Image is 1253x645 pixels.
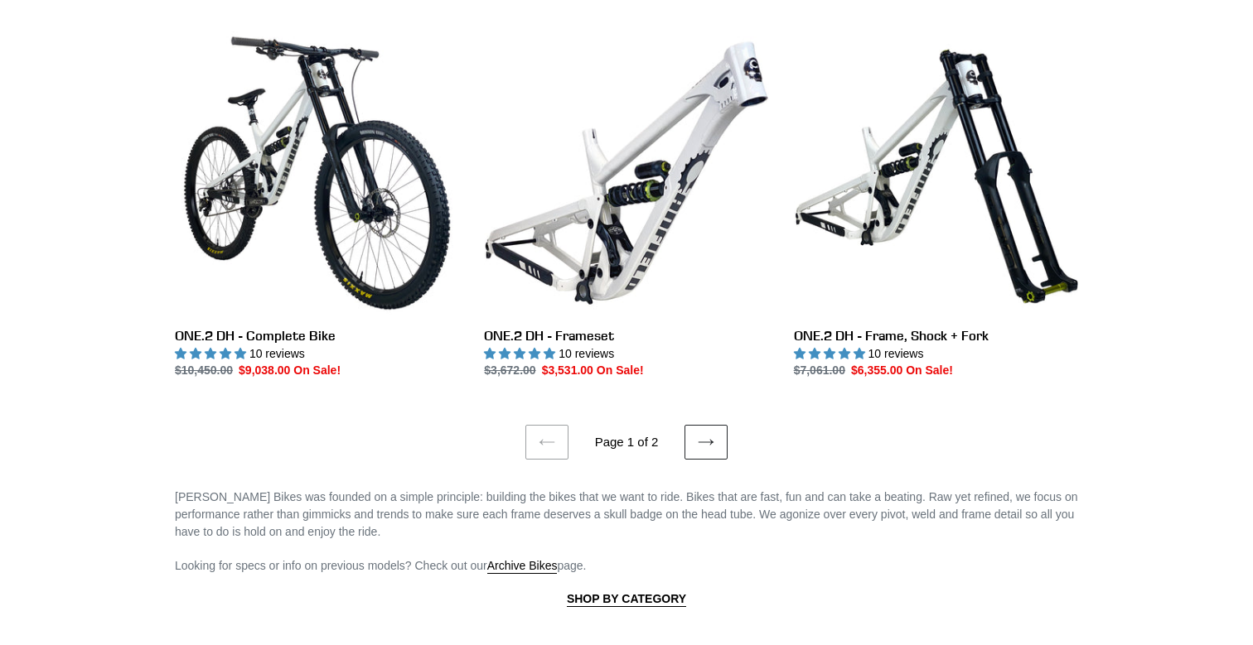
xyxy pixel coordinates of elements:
span: Looking for specs or info on previous models? Check out our page. [175,559,587,574]
strong: SHOP BY CATEGORY [567,592,686,605]
li: Page 1 of 2 [572,433,681,452]
a: SHOP BY CATEGORY [567,592,686,607]
p: [PERSON_NAME] Bikes was founded on a simple principle: building the bikes that we want to ride. B... [175,489,1078,541]
a: Archive Bikes [487,559,558,574]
